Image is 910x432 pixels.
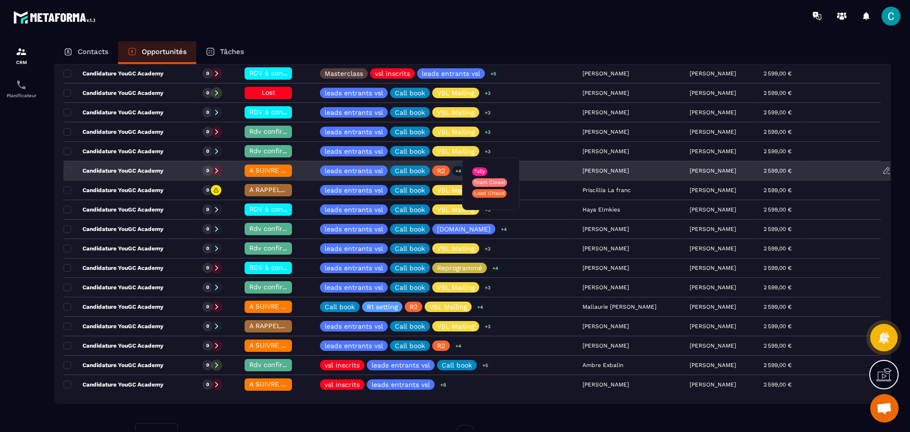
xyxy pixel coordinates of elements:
p: Call book [395,206,425,213]
p: VSL Mailing [437,245,474,252]
p: Call book [395,90,425,96]
span: A SUIVRE ⏳ [249,303,290,310]
p: Masterclass [325,70,363,77]
p: VSL Mailing [437,323,474,330]
p: leads entrants vsl [372,362,430,368]
p: Candidature YouGC Academy [64,284,164,291]
p: 2 599,00 € [764,90,792,96]
p: 2 599,00 € [764,129,792,135]
p: +4 [474,302,486,312]
a: Contacts [54,41,118,64]
p: 0 [206,129,209,135]
p: Candidature YouGC Academy [64,89,164,97]
p: Call book [442,362,472,368]
p: +3 [482,127,494,137]
p: [PERSON_NAME] [690,342,736,349]
p: Call book [395,167,425,174]
p: +4 [452,166,464,176]
p: +3 [482,244,494,254]
p: 0 [206,303,209,310]
p: leads entrants vsl [325,129,383,135]
p: leads entrants vsl [325,226,383,232]
p: VSL Mailing [437,129,474,135]
p: [PERSON_NAME] [690,381,736,388]
p: leads entrants vsl [422,70,480,77]
p: leads entrants vsl [325,206,383,213]
p: [PERSON_NAME] [690,323,736,330]
span: A RAPPELER/GHOST/NO SHOW✖️ [249,322,356,330]
p: vsl inscrits [325,381,360,388]
p: Candidature YouGC Academy [64,167,164,175]
span: Rdv confirmé ✅ [249,147,303,155]
p: 0 [206,265,209,271]
p: leads entrants vsl [325,187,383,193]
p: Call book [395,187,425,193]
p: VSL Mailing [437,90,474,96]
span: Rdv confirmé ✅ [249,128,303,135]
p: Call book [395,323,425,330]
p: +5 [479,360,491,370]
p: 2 599,00 € [764,109,792,116]
p: 0 [206,323,209,330]
p: Candidature YouGC Academy [64,245,164,252]
a: schedulerschedulerPlanificateur [2,72,40,105]
p: Candidature YouGC Academy [64,264,164,272]
p: 0 [206,245,209,252]
span: RDV à conf. A RAPPELER [249,264,329,271]
p: Tâches [220,47,244,56]
p: 0 [206,90,209,96]
p: Call book [395,109,425,116]
p: Call book [395,265,425,271]
span: Rdv confirmé ✅ [249,283,303,291]
span: RDV à conf. A RAPPELER [249,69,329,77]
p: Team Closer [474,179,505,186]
span: Rdv confirmé ✅ [249,361,303,368]
p: [PERSON_NAME] [690,265,736,271]
span: A SUIVRE ⏳ [249,166,290,174]
p: Candidature YouGC Academy [64,128,164,136]
p: leads entrants vsl [325,265,383,271]
p: 0 [206,342,209,349]
p: Call book [395,226,425,232]
p: Reprogrammé [437,265,482,271]
p: 2 599,00 € [764,381,792,388]
p: Tally [474,168,485,175]
p: CRM [2,60,40,65]
p: VSL Mailing [437,109,474,116]
p: 2 599,00 € [764,362,792,368]
p: [PERSON_NAME] [690,245,736,252]
p: 2 599,00 € [764,303,792,310]
p: 2 599,00 € [764,323,792,330]
p: 0 [206,362,209,368]
p: +8 [437,380,449,390]
p: 2 599,00 € [764,167,792,174]
a: formationformationCRM [2,39,40,72]
p: Candidature YouGC Academy [64,342,164,349]
p: 0 [206,70,209,77]
p: leads entrants vsl [372,381,430,388]
p: Lead Chaud [474,190,505,197]
p: [PERSON_NAME] [690,362,736,368]
p: [PERSON_NAME] [690,90,736,96]
p: [PERSON_NAME] [690,226,736,232]
p: Opportunités [142,47,187,56]
p: Call book [395,129,425,135]
p: R2 [409,303,418,310]
p: Candidature YouGC Academy [64,109,164,116]
p: Candidature YouGC Academy [64,381,164,388]
p: Candidature YouGC Academy [64,186,164,194]
img: formation [16,46,27,57]
p: [PERSON_NAME] [690,129,736,135]
p: +5 [487,69,500,79]
p: Contacts [78,47,109,56]
span: RDV à conf. A RAPPELER [249,108,329,116]
p: 0 [206,148,209,155]
p: 0 [206,187,209,193]
p: 0 [206,109,209,116]
span: Rdv confirmé ✅ [249,225,303,232]
span: A RAPPELER/GHOST/NO SHOW✖️ [249,186,356,193]
p: 2 599,00 € [764,148,792,155]
p: Call book [325,303,355,310]
span: A SUIVRE ⏳ [249,341,290,349]
p: VSL Mailing [437,284,474,291]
